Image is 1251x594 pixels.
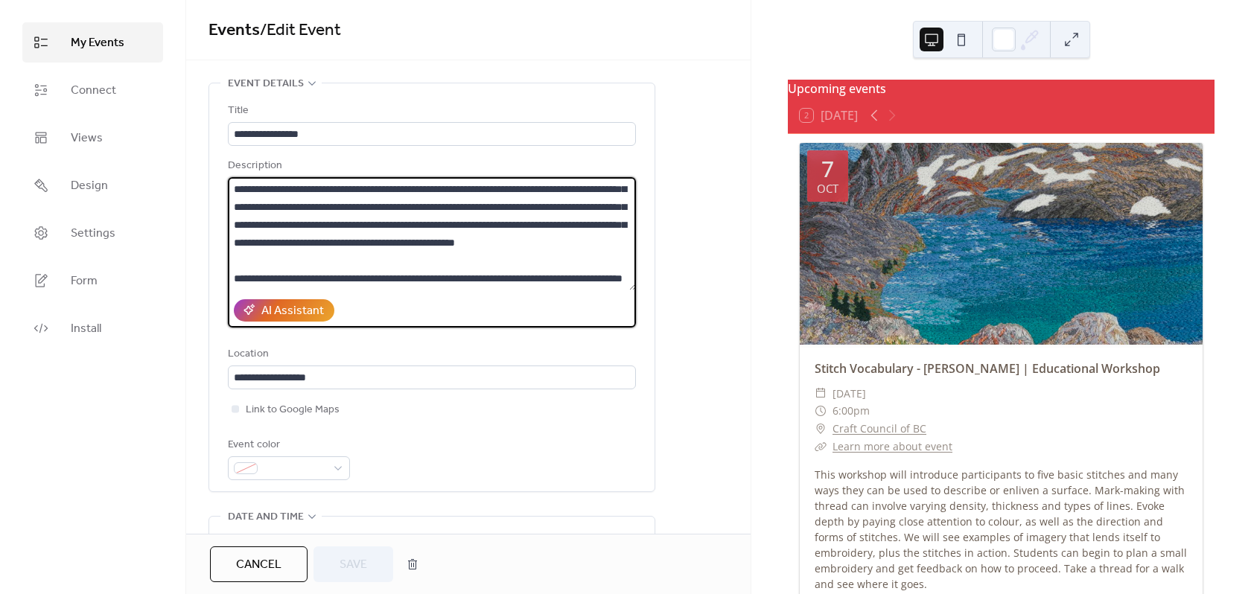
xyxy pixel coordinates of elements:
[234,299,334,322] button: AI Assistant
[833,385,866,403] span: [DATE]
[788,80,1215,98] div: Upcoming events
[815,360,1160,377] a: Stitch Vocabulary - [PERSON_NAME] | Educational Workshop
[815,402,827,420] div: ​
[815,385,827,403] div: ​
[833,402,870,420] span: 6:00pm
[22,261,163,301] a: Form
[210,546,308,582] button: Cancel
[22,308,163,348] a: Install
[228,75,304,93] span: Event details
[228,345,633,363] div: Location
[71,225,115,243] span: Settings
[71,320,101,338] span: Install
[22,22,163,63] a: My Events
[22,70,163,110] a: Connect
[71,82,116,100] span: Connect
[261,302,324,320] div: AI Assistant
[817,183,838,194] div: Oct
[228,157,633,175] div: Description
[71,130,103,147] span: Views
[833,439,952,453] a: Learn more about event
[815,420,827,438] div: ​
[833,420,926,438] a: Craft Council of BC
[228,436,347,454] div: Event color
[228,508,304,526] span: Date and time
[246,401,340,419] span: Link to Google Maps
[71,272,98,290] span: Form
[208,14,260,47] a: Events
[22,213,163,253] a: Settings
[228,102,633,120] div: Title
[22,165,163,205] a: Design
[821,158,834,180] div: 7
[260,14,341,47] span: / Edit Event
[71,34,124,52] span: My Events
[22,118,163,158] a: Views
[71,177,108,195] span: Design
[815,438,827,456] div: ​
[236,556,281,574] span: Cancel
